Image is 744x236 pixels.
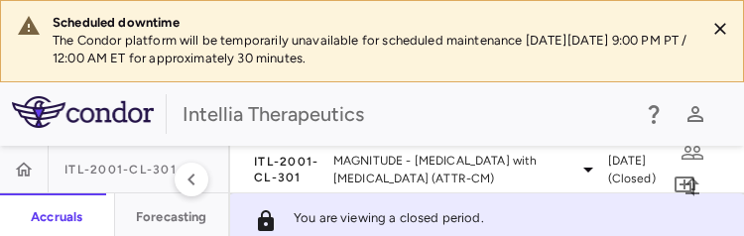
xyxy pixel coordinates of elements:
h6: Accruals [31,208,82,226]
div: Intellia Therapeutics [183,99,629,129]
p: You are viewing a closed period. [294,209,484,233]
svg: Add comment [673,175,696,198]
span: MAGNITUDE - [MEDICAL_DATA] with [MEDICAL_DATA] (ATTR-CM) [333,152,568,187]
p: The Condor platform will be temporarily unavailable for scheduled maintenance [DATE][DATE] 9:00 P... [53,32,689,67]
div: Scheduled downtime [53,14,689,32]
h6: Forecasting [136,208,207,226]
button: Add comment [668,170,701,203]
button: Close [705,14,735,44]
span: ITL-2001-CL-301 [64,162,177,177]
span: ITL-2001-CL-301 [254,154,325,185]
img: logo-full-SnFGN8VE.png [12,96,154,128]
span: [DATE] (Closed) [608,152,668,187]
